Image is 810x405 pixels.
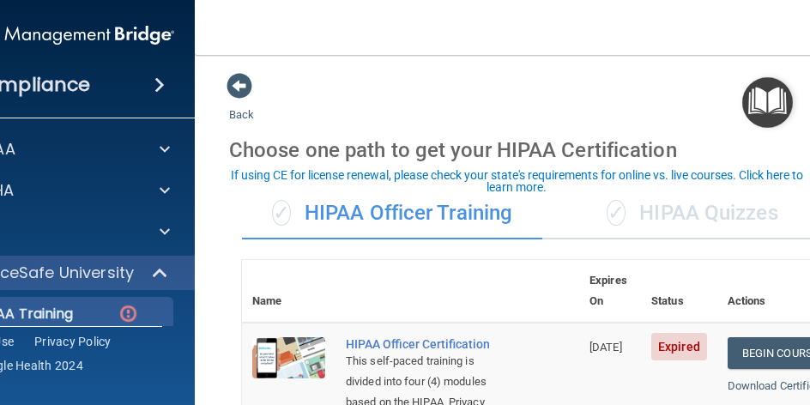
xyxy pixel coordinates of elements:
th: Status [641,260,717,323]
div: If using CE for license renewal, please check your state's requirements for online vs. live cours... [226,169,807,193]
span: [DATE] [589,341,622,354]
div: HIPAA Officer Training [242,188,542,239]
a: Back [229,88,254,121]
span: ✓ [607,200,626,226]
a: HIPAA Officer Certification [346,337,493,351]
img: danger-circle.6113f641.png [118,303,139,324]
a: Privacy Policy [34,333,112,350]
th: Expires On [579,260,641,323]
span: ✓ [272,200,291,226]
button: If using CE for license renewal, please check your state's requirements for online vs. live cours... [223,166,810,196]
button: Open Resource Center [742,77,793,128]
th: Name [242,260,335,323]
span: Expired [651,333,707,360]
